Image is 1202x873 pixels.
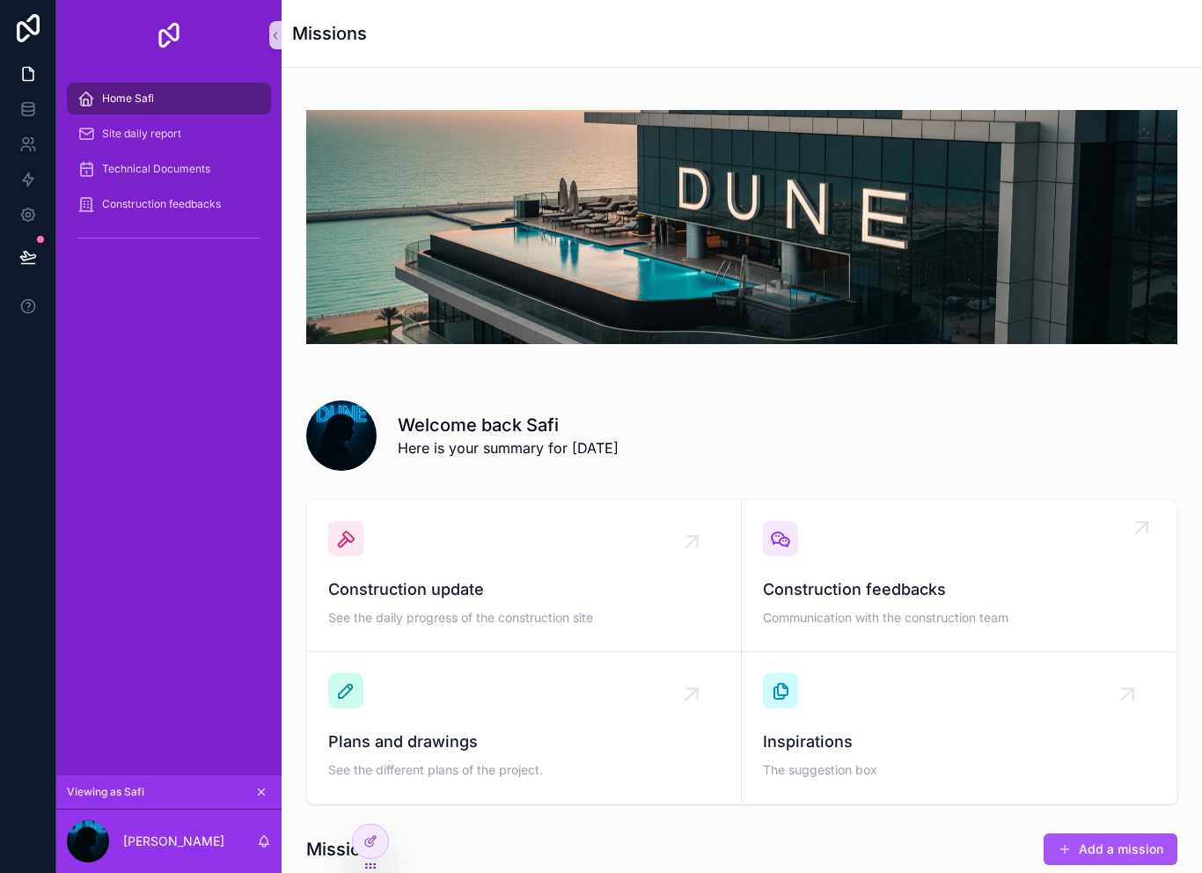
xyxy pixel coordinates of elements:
[67,83,271,114] a: Home Safi
[67,153,271,185] a: Technical Documents
[742,500,1176,652] a: Construction feedbacksCommunication with the construction team
[307,500,742,652] a: Construction updateSee the daily progress of the construction site
[292,21,367,46] h1: Missions
[67,188,271,220] a: Construction feedbacks
[763,609,1155,627] span: Communication with the construction team
[1044,833,1177,865] button: Add a mission
[307,652,742,803] a: Plans and drawingsSee the different plans of the project.
[56,70,282,275] div: scrollable content
[398,413,619,437] h1: Welcome back Safi
[102,162,210,176] span: Technical Documents
[328,609,720,627] span: See the daily progress of the construction site
[155,21,183,49] img: App logo
[328,761,720,779] span: See the different plans of the project.
[306,837,381,862] h1: Missions
[123,833,224,850] p: [PERSON_NAME]
[763,761,1155,779] span: The suggestion box
[67,785,144,799] span: Viewing as Safi
[398,437,619,459] span: Here is your summary for [DATE]
[102,197,221,211] span: Construction feedbacks
[763,730,1155,754] span: Inspirations
[102,127,181,141] span: Site daily report
[306,110,1177,344] img: 35321-01da72edde-a7d7-4845-8b83-67539b2c081b-copie.webp
[67,118,271,150] a: Site daily report
[102,92,154,106] span: Home Safi
[742,652,1176,803] a: InspirationsThe suggestion box
[328,730,720,754] span: Plans and drawings
[328,577,720,602] span: Construction update
[763,577,1155,602] span: Construction feedbacks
